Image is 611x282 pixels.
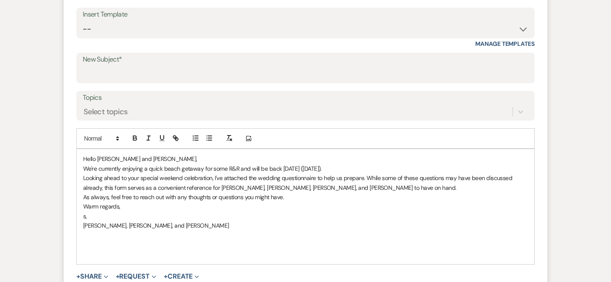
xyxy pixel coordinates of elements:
[83,92,528,104] label: Topics
[83,54,528,66] label: New Subject*
[83,154,528,164] p: Hello [PERSON_NAME] and [PERSON_NAME],
[83,202,528,211] p: Warm regards,
[83,164,528,173] p: We're currently enjoying a quick beach getaway for some R&R and will be back [DATE] ([DATE]).
[164,273,199,280] button: Create
[76,273,108,280] button: Share
[84,106,128,118] div: Select topics
[164,273,168,280] span: +
[83,8,528,21] div: Insert Template
[116,273,120,280] span: +
[83,192,528,202] p: As always, feel free to reach out with any thoughts or questions you might have.
[116,273,156,280] button: Request
[475,40,535,48] a: Manage Templates
[76,273,80,280] span: +
[83,211,528,221] p: s,
[83,173,528,192] p: Looking ahead to your special weekend celebration, I've attached the wedding questionnaire to hel...
[83,221,528,230] p: [PERSON_NAME], [PERSON_NAME], and [PERSON_NAME]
